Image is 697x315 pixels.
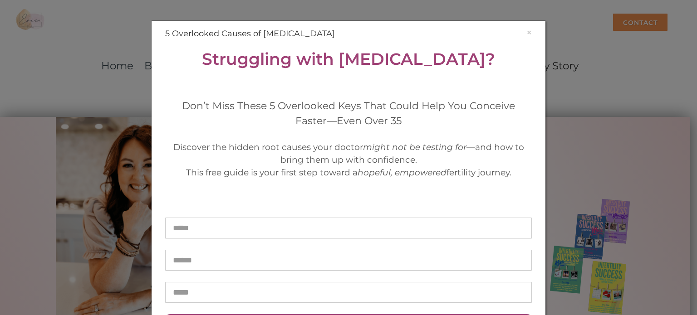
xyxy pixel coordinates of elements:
[182,100,515,127] span: Don’t Miss These 5 Overlooked Keys That Could Help You Conceive Faster—Even Over 35
[165,166,532,179] div: This free guide is your first step toward a fertility journey.
[358,167,447,178] em: hopeful, empowered
[202,49,495,69] strong: Struggling with [MEDICAL_DATA]?
[165,141,532,166] div: Discover the hidden root causes your doctor —and how to bring them up with confidence.
[363,142,466,152] em: might not be testing for
[165,28,532,40] h4: 5 Overlooked Causes of [MEDICAL_DATA]
[526,28,532,37] button: ×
